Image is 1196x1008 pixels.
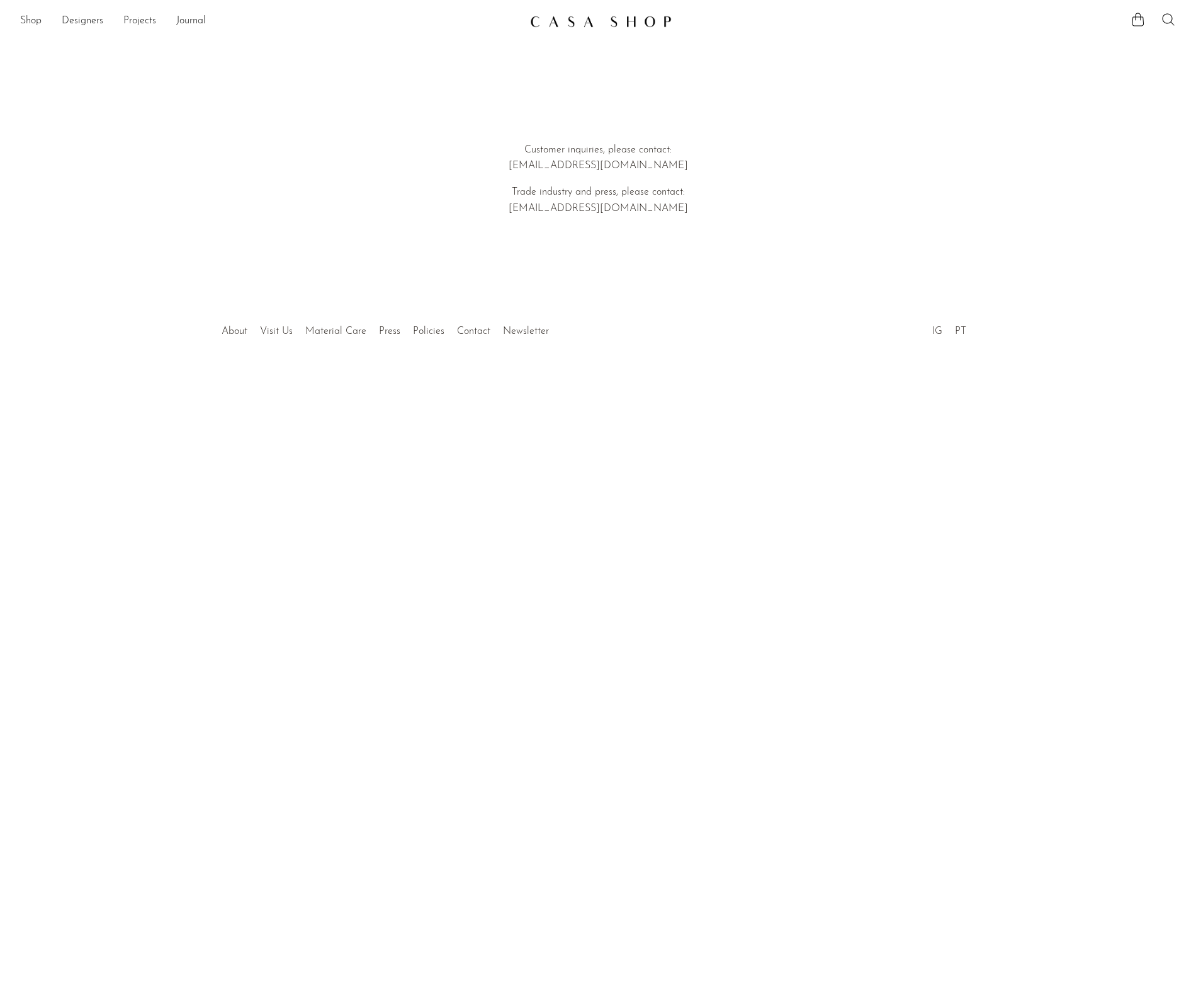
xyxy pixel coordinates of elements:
[123,13,156,30] a: Projects
[932,326,942,336] a: IG
[413,326,444,336] a: Policies
[418,185,778,217] p: Trade industry and press, please contact: [EMAIL_ADDRESS][DOMAIN_NAME]
[20,11,520,32] nav: Desktop navigation
[305,326,366,336] a: Material Care
[20,11,520,32] ul: NEW HEADER MENU
[418,142,778,175] p: Customer inquiries, please contact: [EMAIL_ADDRESS][DOMAIN_NAME]
[176,13,206,30] a: Journal
[260,326,293,336] a: Visit Us
[955,326,966,336] a: PT
[62,13,103,30] a: Designers
[20,13,42,30] a: Shop
[215,316,555,340] ul: Quick links
[457,326,490,336] a: Contact
[379,326,400,336] a: Press
[926,316,973,340] ul: Social Medias
[222,326,247,336] a: About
